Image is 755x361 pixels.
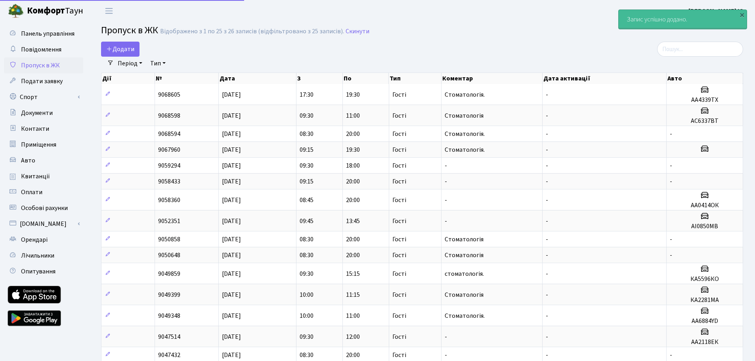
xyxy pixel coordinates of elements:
[392,218,406,224] span: Гості
[222,145,241,154] span: [DATE]
[4,105,83,121] a: Документи
[346,161,360,170] span: 18:00
[546,90,548,99] span: -
[343,73,389,84] th: По
[222,177,241,186] span: [DATE]
[219,73,296,84] th: Дата
[21,140,56,149] span: Приміщення
[158,332,180,341] span: 9047514
[4,264,83,279] a: Опитування
[300,351,313,359] span: 08:30
[222,217,241,225] span: [DATE]
[21,61,60,70] span: Пропуск в ЖК
[158,161,180,170] span: 9059294
[346,177,360,186] span: 20:00
[445,332,447,341] span: -
[300,145,313,154] span: 09:15
[392,252,406,258] span: Гості
[222,130,241,138] span: [DATE]
[300,90,313,99] span: 17:30
[670,275,740,283] h5: КА5596КО
[442,73,543,84] th: Коментар
[346,28,369,35] a: Скинути
[4,89,83,105] a: Спорт
[222,196,241,204] span: [DATE]
[21,45,61,54] span: Повідомлення
[158,251,180,260] span: 9050648
[300,217,313,225] span: 09:45
[346,290,360,299] span: 11:15
[346,196,360,204] span: 20:00
[546,177,548,186] span: -
[222,351,241,359] span: [DATE]
[670,317,740,325] h5: АА6884YD
[106,45,134,53] span: Додати
[670,117,740,125] h5: АС6337ВТ
[222,90,241,99] span: [DATE]
[670,296,740,304] h5: КА2281МА
[392,197,406,203] span: Гості
[158,269,180,278] span: 9049859
[27,4,83,18] span: Таун
[389,73,441,84] th: Тип
[101,73,155,84] th: Дії
[619,10,747,29] div: Запис успішно додано.
[392,92,406,98] span: Гості
[300,177,313,186] span: 09:15
[445,235,484,244] span: Стоматологія
[21,267,55,276] span: Опитування
[546,145,548,154] span: -
[300,196,313,204] span: 08:45
[158,90,180,99] span: 9068605
[346,217,360,225] span: 13:45
[21,204,68,212] span: Особові рахунки
[670,202,740,209] h5: АА0414ОК
[158,130,180,138] span: 9068594
[21,77,63,86] span: Подати заявку
[4,248,83,264] a: Лічильники
[670,235,672,244] span: -
[4,42,83,57] a: Повідомлення
[21,156,35,165] span: Авто
[392,113,406,119] span: Гості
[445,145,485,154] span: Стоматологія.
[158,290,180,299] span: 9049399
[21,188,42,197] span: Оплати
[546,311,548,320] span: -
[158,235,180,244] span: 9050858
[546,332,548,341] span: -
[222,269,241,278] span: [DATE]
[392,313,406,319] span: Гості
[115,57,145,70] a: Період
[670,177,672,186] span: -
[445,351,447,359] span: -
[101,42,140,57] a: Додати
[546,111,548,120] span: -
[392,334,406,340] span: Гості
[546,161,548,170] span: -
[4,153,83,168] a: Авто
[158,145,180,154] span: 9067960
[346,145,360,154] span: 19:30
[4,184,83,200] a: Оплати
[300,251,313,260] span: 08:30
[445,130,485,138] span: Стоматологія.
[546,130,548,138] span: -
[222,311,241,320] span: [DATE]
[445,269,484,278] span: стоматологія.
[147,57,169,70] a: Тип
[670,338,740,346] h5: АА2118ЕК
[445,177,447,186] span: -
[222,332,241,341] span: [DATE]
[670,251,672,260] span: -
[4,73,83,89] a: Подати заявку
[158,111,180,120] span: 9068598
[392,131,406,137] span: Гості
[27,4,65,17] b: Комфорт
[21,29,75,38] span: Панель управління
[346,332,360,341] span: 12:00
[670,223,740,230] h5: АІ0850МВ
[158,217,180,225] span: 9052351
[392,271,406,277] span: Гості
[543,73,667,84] th: Дата активації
